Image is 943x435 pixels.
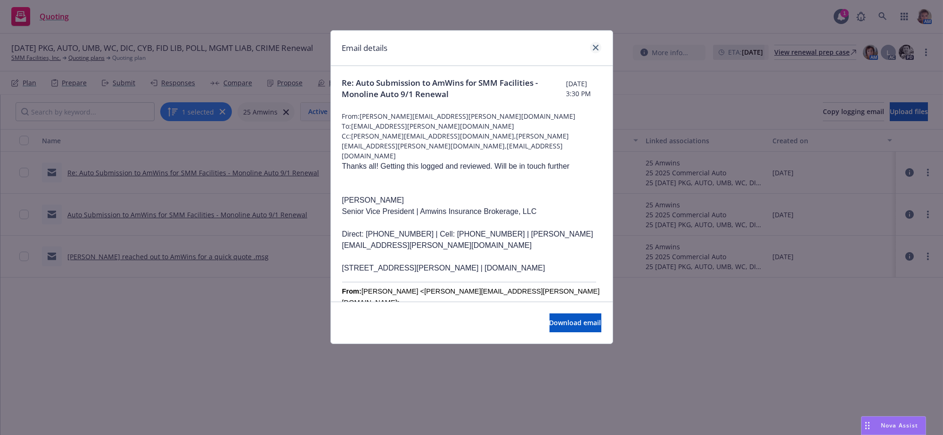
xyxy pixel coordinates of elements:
[342,77,566,100] span: Re: Auto Submission to AmWins for SMM Facilities - Monoline Auto 9/1 Renewal
[861,417,873,435] div: Drag to move
[342,229,601,251] div: Direct: [PHONE_NUMBER] | Cell: [PHONE_NUMBER] | [PERSON_NAME][EMAIL_ADDRESS][PERSON_NAME][DOMAIN_...
[342,287,600,408] font: [PERSON_NAME] <[PERSON_NAME][EMAIL_ADDRESS][PERSON_NAME][DOMAIN_NAME]> [DATE] 5:24:47 PM [PERSON_...
[342,131,601,161] span: Cc: [PERSON_NAME][EMAIL_ADDRESS][DOMAIN_NAME],[PERSON_NAME][EMAIL_ADDRESS][PERSON_NAME][DOMAIN_NA...
[566,79,601,98] span: [DATE] 3:30 PM
[342,42,388,54] h1: Email details
[549,318,601,327] span: Download email
[342,161,601,172] div: Thanks all! Getting this logged and reviewed. Will be in touch further
[590,42,601,53] a: close
[342,263,601,274] div: [STREET_ADDRESS][PERSON_NAME] | [DOMAIN_NAME]
[861,416,926,435] button: Nova Assist
[342,287,362,295] b: From:
[342,195,601,206] div: [PERSON_NAME]
[342,111,601,121] span: From: [PERSON_NAME][EMAIL_ADDRESS][PERSON_NAME][DOMAIN_NAME]
[342,121,601,131] span: To: [EMAIL_ADDRESS][PERSON_NAME][DOMAIN_NAME]
[549,313,601,332] button: Download email
[881,421,918,429] span: Nova Assist
[342,206,601,217] div: Senior Vice President | Amwins Insurance Brokerage, LLC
